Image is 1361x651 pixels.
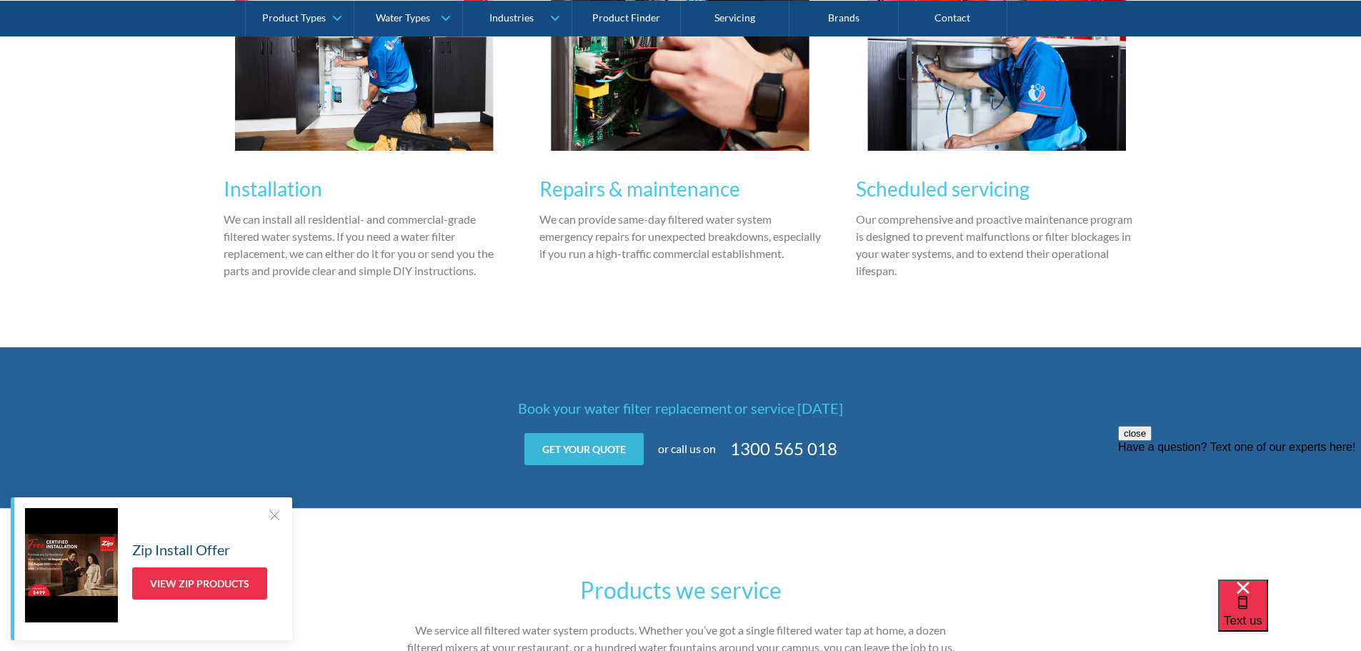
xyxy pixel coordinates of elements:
[262,11,326,24] div: Product Types
[856,174,1138,204] h3: Scheduled servicing
[25,508,118,622] img: Zip Install Offer
[730,436,837,462] a: 1300 565 018
[524,433,644,465] a: Get your quote
[856,211,1138,279] p: Our comprehensive and proactive maintenance program is designed to prevent malfunctions or filter...
[539,174,822,204] h3: Repairs & maintenance
[402,397,959,419] h3: Book your water filter replacement or service [DATE]
[376,11,430,24] div: Water Types
[539,211,822,262] p: We can provide same-day filtered water system emergency repairs for unexpected breakdowns, especi...
[1218,580,1361,651] iframe: podium webchat widget bubble
[402,573,959,607] h2: Products we service
[224,174,506,204] h3: Installation
[132,567,267,600] a: View Zip Products
[224,211,506,279] p: We can install all residential- and commercial-grade filtered water systems. If you need a water ...
[489,11,534,24] div: Industries
[658,440,716,457] p: or call us on
[132,539,230,560] h5: Zip Install Offer
[1118,426,1361,597] iframe: podium webchat widget prompt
